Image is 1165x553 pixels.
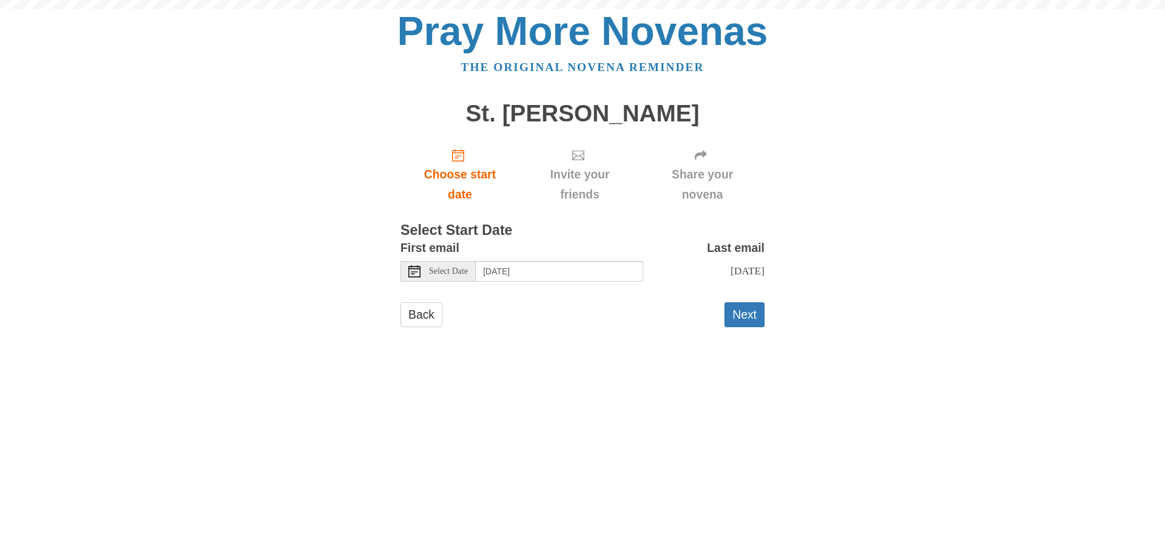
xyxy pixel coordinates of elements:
h3: Select Start Date [400,223,765,239]
a: Pray More Novenas [397,8,768,53]
span: Select Date [429,267,468,276]
h1: St. [PERSON_NAME] [400,101,765,127]
span: Choose start date [413,165,507,205]
label: Last email [707,238,765,258]
a: Choose start date [400,138,519,211]
label: First email [400,238,459,258]
span: Invite your friends [532,165,628,205]
button: Next [724,302,765,327]
div: Click "Next" to confirm your start date first. [640,138,765,211]
span: [DATE] [731,265,765,277]
a: The original novena reminder [461,61,704,73]
div: Click "Next" to confirm your start date first. [519,138,640,211]
a: Back [400,302,442,327]
span: Share your novena [652,165,752,205]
